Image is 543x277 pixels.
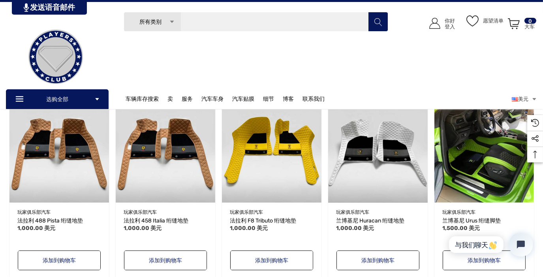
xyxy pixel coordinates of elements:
[303,96,325,104] a: 联系我们
[483,18,504,24] font: 愿望清单
[429,18,440,29] svg: 图标用户帐户
[328,103,428,203] img: 兰博基尼 Huracan 绗缝地垫
[527,151,543,158] svg: 顶部
[531,119,539,127] svg: 最近浏览
[182,96,193,102] font: 服务
[124,225,162,232] font: 1,000.00 美元
[232,91,263,107] a: 汽车贴膜
[116,103,215,203] a: 法拉利 458 Italia 绗缝地垫，$1,000.00
[116,103,215,203] img: 法拉利 458 Italia 绗缝地垫
[283,96,294,102] font: 博客
[126,96,159,102] font: 车辆库存搜索
[434,103,534,203] a: 兰博基尼 Urus 绗缝脚垫，$1,500.00
[167,91,182,107] a: 卖
[328,103,428,203] a: 兰博基尼 Huracan 绗缝地垫，$1,000.00
[443,216,526,226] a: 兰博基尼 Urus 绗缝脚垫，$1,500.00
[531,135,539,143] svg: 社交媒体
[124,216,207,226] a: 法拉利 458 Italia 绗缝地垫，$1,000.00
[232,96,254,102] font: 汽车贴膜
[167,96,173,102] font: 卖
[445,18,455,24] font: 你好
[43,257,76,264] font: 添加到购物车
[201,96,224,102] font: 汽车车身
[124,217,189,224] font: 法拉利 458 Italia 绗缝地垫
[230,217,297,224] font: 法拉利 F8 Tributo 绗缝地垫
[18,225,56,232] font: 1,000.00 美元
[463,10,504,31] a: 愿望清单 愿望清单
[336,216,419,226] a: 兰博基尼 Huracan 绗缝地垫，$1,000.00
[445,24,455,30] font: 登入
[149,257,182,264] font: 添加到购物车
[443,209,476,215] font: 玩家俱乐部汽车
[512,91,537,107] a: 美元
[443,225,480,232] font: 1,500.00 美元
[336,217,405,224] font: 兰博基尼 Huracan 绗缝地垫
[255,257,288,264] font: 添加到购物车
[16,17,95,96] img: 玩家俱乐部 | 待售汽车
[263,91,283,107] a: 细节
[222,103,321,203] img: 法拉利 F8 Tributo 绗缝地垫
[222,103,321,203] a: 法拉利 F8 Tributo 绗缝脚垫，$1,000.00
[94,96,100,102] svg: 图标向下箭头
[524,24,535,30] font: 大车
[126,96,159,104] a: 车辆库存搜索
[18,217,83,224] font: 法拉利 488 Pista 绗缝地垫
[230,209,263,215] font: 玩家俱乐部汽车
[182,91,201,107] a: 服务
[303,96,325,102] font: 联系我们
[9,103,109,203] img: 法拉利 488 Pista 绗缝地垫
[169,19,175,25] svg: 图标向下箭头
[201,91,232,107] a: 汽车车身
[336,209,370,215] font: 玩家俱乐部汽车
[468,257,501,264] font: 添加到购物车
[18,251,101,270] a: 添加到购物车
[18,209,51,215] font: 玩家俱乐部汽车
[18,216,101,226] a: 法拉利 488 Pista 绗缝地垫，$1,000.00
[124,12,181,32] a: 所有类别 图标向下箭头 图标向上箭头
[263,96,274,102] font: 细节
[230,225,268,232] font: 1,000.00 美元
[230,216,313,226] a: 法拉利 F8 Tributo 绗缝脚垫，$1,000.00
[336,225,374,232] font: 1,000.00 美元
[443,251,526,270] a: 添加到购物车
[518,96,528,102] font: 美元
[124,251,207,270] a: 添加到购物车
[420,10,459,37] a: 登入
[508,18,520,29] svg: 查看您的购物车
[434,103,534,203] img: 兰博基尼 Urus 绗缝脚垫
[361,257,395,264] font: 添加到购物车
[139,19,162,25] font: 所有类别
[504,10,537,41] a: 购物车中有 0 件商品
[124,209,157,215] font: 玩家俱乐部汽车
[15,95,26,104] svg: 图标线
[46,96,68,103] font: 选购全部
[283,96,294,104] a: 博客
[443,217,501,224] font: 兰博基尼 Urus 绗缝脚垫
[466,15,479,26] svg: 愿望清单
[9,103,109,203] a: 法拉利 488 Pista 绗缝地垫，$1,000.00
[230,251,313,270] a: 添加到购物车
[435,226,539,263] iframe: Tidio 聊天
[368,12,388,32] button: 搜索
[336,251,419,270] a: 添加到购物车
[529,18,532,24] font: 0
